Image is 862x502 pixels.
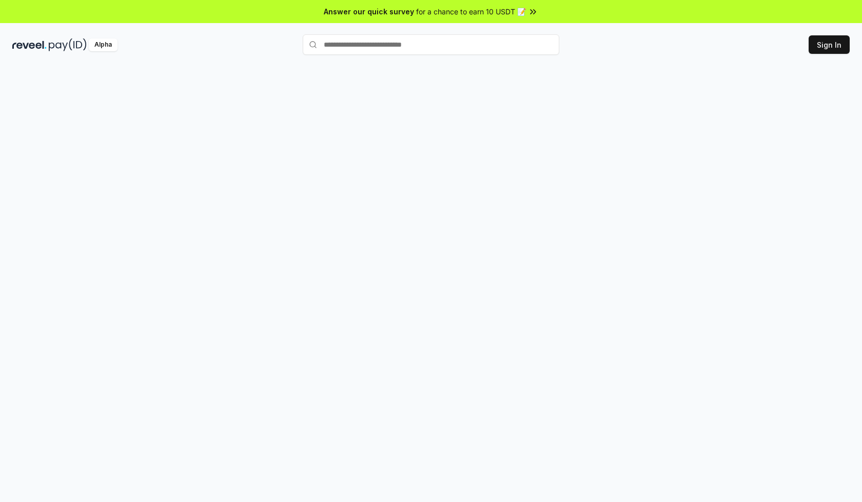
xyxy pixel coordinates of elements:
[416,6,526,17] span: for a chance to earn 10 USDT 📝
[49,38,87,51] img: pay_id
[809,35,850,54] button: Sign In
[324,6,414,17] span: Answer our quick survey
[89,38,117,51] div: Alpha
[12,38,47,51] img: reveel_dark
